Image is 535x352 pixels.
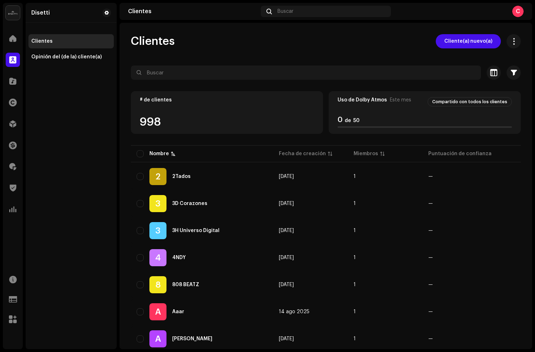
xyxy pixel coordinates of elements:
div: 8 [149,276,166,293]
div: # de clientes [140,97,314,103]
span: 5 may 2020 [279,228,294,233]
span: 0 [338,116,343,124]
re-m-nav-item: Opinión del (de la) cliente(a) [28,50,114,64]
span: 3 dic 2021 [279,336,294,341]
span: 18 jun 2025 [279,282,294,287]
span: 11 ago 2022 [279,255,294,260]
div: Aaar [172,309,184,314]
span: 1 [354,228,356,233]
div: Clientes [31,38,53,44]
div: 2 [149,168,166,185]
span: 1 [354,309,356,314]
div: Opinión del (de la) cliente(a) [31,54,102,60]
span: 1 [354,336,356,341]
img: 02a7c2d3-3c89-4098-b12f-2ff2945c95ee [6,6,20,20]
span: 5 may 2020 [279,201,294,206]
div: 4NDY [172,255,186,260]
span: 50 [353,118,360,123]
span: 1 [354,201,356,206]
div: C [512,6,524,17]
div: Nombre [149,150,169,157]
div: 4 [149,249,166,266]
div: Uso de Dolby Atmos [338,97,387,103]
input: Buscar [131,65,481,80]
span: 1 [354,174,356,179]
span: Clientes [131,34,175,48]
div: Abner Eregua [172,336,212,341]
div: Disetti [31,10,50,16]
div: A [149,330,166,347]
div: 808 BEATZ [172,282,199,287]
div: A [149,303,166,320]
div: Clientes [128,9,258,14]
div: 3 [149,195,166,212]
div: de [338,116,512,124]
re-o-card-value: # de clientes [131,91,323,134]
span: Buscar [277,9,293,14]
div: Fecha de creación [279,150,326,157]
span: 9 mar 2022 [279,174,294,179]
span: Cliente(a) nuevo(a) [444,34,492,48]
span: Este mes [390,97,411,103]
span: Compartido con todos los clientes [432,100,507,104]
div: 3H Universo Digital [172,228,219,233]
button: Cliente(a) nuevo(a) [436,34,501,48]
span: 1 [354,282,356,287]
span: 14 ago 2025 [279,309,309,314]
div: 2Tados [172,174,191,179]
div: 3 [149,222,166,239]
div: Miembros [354,150,378,157]
div: 3D Corazones [172,201,207,206]
span: 1 [354,255,356,260]
re-m-nav-item: Clientes [28,34,114,48]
